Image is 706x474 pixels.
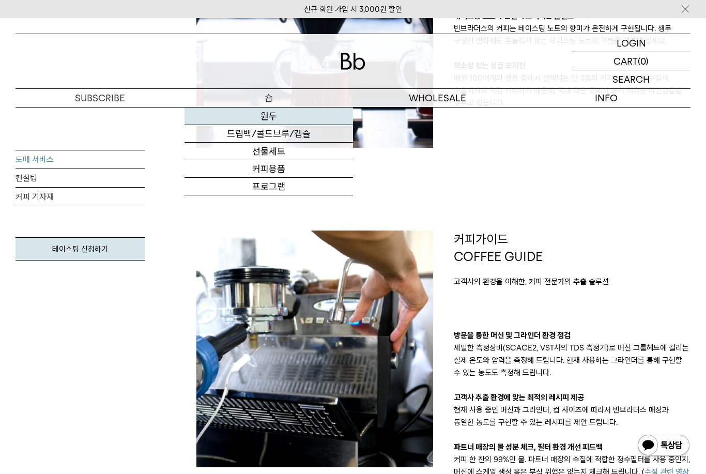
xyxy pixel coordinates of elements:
[185,108,354,125] a: 원두
[185,125,354,143] a: 드립백/콜드브루/캡슐
[454,441,690,453] p: 파트너 매장의 물 성분 체크, 필터 환경 개선 피드백
[454,329,690,342] p: 방문을 통한 머신 및 그라인더 환경 점검
[185,143,354,160] a: 선물세트
[572,52,690,70] a: CART (0)
[522,89,691,107] p: INFO
[572,34,690,52] a: LOGIN
[613,52,638,70] p: CART
[16,89,185,107] a: SUBSCRIBE
[185,178,354,195] a: 프로그램
[454,391,690,404] p: 고객사 추출 환경에 맞는 최적의 레시피 제공
[454,276,690,288] p: 고객사의 환경을 이해한, 커피 전문가의 추출 솔루션
[185,160,354,178] a: 커피용품
[16,237,145,261] a: 테이스팅 신청하기
[612,70,650,88] p: SEARCH
[454,231,690,265] p: 커피가이드 COFFEE GUIDE
[16,150,145,169] a: 도매 서비스
[341,53,365,70] img: 로고
[16,188,145,206] a: 커피 기자재
[617,34,646,52] p: LOGIN
[454,404,690,429] p: 현재 사용 중인 머신과 그라인더, 컵 사이즈에 따라서 빈브라더스 매장과 동일한 농도를 구현할 수 있는 레시피를 제안 드립니다.
[16,169,145,188] a: 컨설팅
[638,52,649,70] p: (0)
[185,89,354,107] a: 숍
[304,5,402,14] a: 신규 회원 가입 시 3,000원 할인
[353,89,522,107] p: WHOLESALE
[454,342,690,379] p: 세밀한 측정장비(SCACE2, VST사의 TDS 측정기)로 머신 그룹헤드에 걸리는 실제 온도와 압력을 측정해 드립니다. 현재 사용하는 그라인더를 통해 구현할 수 있는 농도도 ...
[637,434,690,458] img: 카카오톡 채널 1:1 채팅 버튼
